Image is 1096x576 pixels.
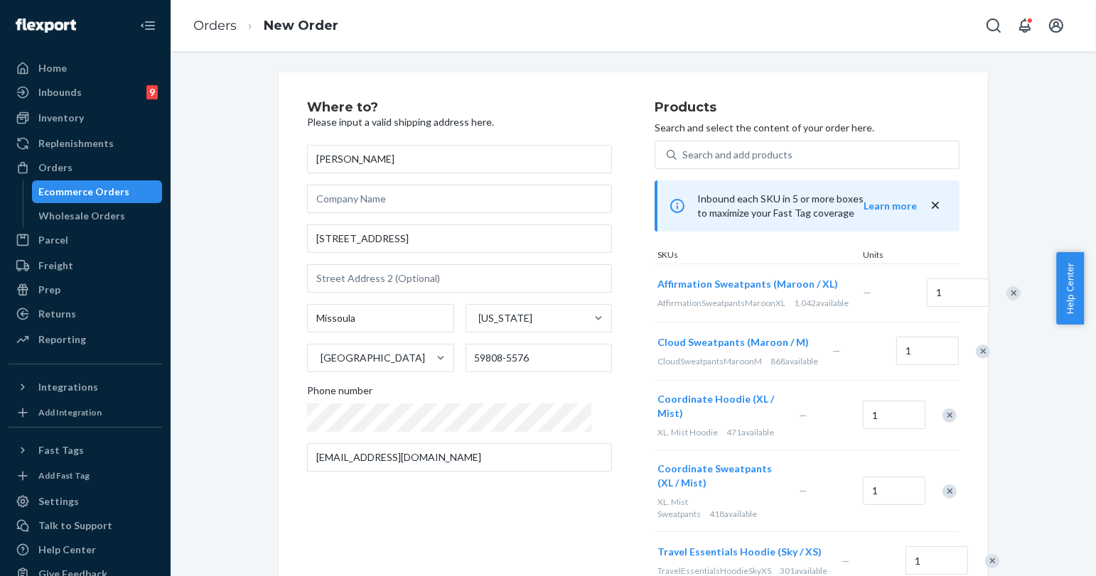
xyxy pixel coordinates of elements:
[38,136,114,151] div: Replenishments
[38,406,102,418] div: Add Integration
[9,376,162,398] button: Integrations
[842,555,850,567] span: —
[927,278,989,307] input: Quantity
[39,209,126,223] div: Wholesale Orders
[9,514,162,537] a: Talk to Support
[657,462,782,490] button: Coordinate Sweatpants (XL / Mist)
[307,443,612,472] input: Email (Only Required for International)
[193,18,237,33] a: Orders
[307,304,454,332] input: City
[307,185,612,213] input: Company Name
[9,57,162,80] a: Home
[657,462,772,489] span: Coordinate Sweatpants (XL / Mist)
[9,81,162,104] a: Inbounds9
[1056,252,1084,325] button: Help Center
[264,18,338,33] a: New Order
[38,85,82,99] div: Inbounds
[655,249,860,263] div: SKUs
[9,303,162,325] a: Returns
[9,490,162,513] a: Settings
[38,283,60,297] div: Prep
[38,494,79,509] div: Settings
[9,328,162,351] a: Reporting
[657,298,785,308] span: AffirmationSweatpantsMaroonXL
[985,554,999,568] div: Remove Item
[780,565,827,576] span: 301 available
[657,356,762,366] span: CloudSweatpantsMaroonM
[38,233,68,247] div: Parcel
[832,344,841,357] span: —
[770,356,818,366] span: 868 available
[928,198,942,213] button: close
[657,565,771,576] span: TravelEssentialsHoodieSkyXS
[38,111,84,125] div: Inventory
[657,545,822,559] button: Travel Essentials Hoodie (Sky / XS)
[38,518,112,533] div: Talk to Support
[657,427,718,438] span: XL. Mist Hoodie
[38,161,72,175] div: Orders
[9,107,162,129] a: Inventory
[655,101,960,115] h2: Products
[134,11,162,40] button: Close Navigation
[9,278,162,301] a: Prep
[478,311,479,325] input: [US_STATE]
[38,307,76,321] div: Returns
[307,224,612,253] input: Street Address
[976,344,990,359] div: Remove Item
[9,439,162,462] button: Fast Tags
[657,496,701,519] span: XL. Mist Sweatpants
[38,443,84,457] div: Fast Tags
[657,278,838,290] span: Affirmation Sweatpants (Maroon / XL)
[38,332,86,347] div: Reporting
[32,205,163,227] a: Wholesale Orders
[9,156,162,179] a: Orders
[942,408,957,423] div: Remove Item
[709,509,757,519] span: 418 available
[726,427,774,438] span: 471 available
[9,229,162,251] a: Parcel
[319,351,321,365] input: [GEOGRAPHIC_DATA]
[38,259,73,273] div: Freight
[655,180,960,232] div: Inbound each SKU in 5 or more boxes to maximize your Fast Tag coverage
[9,132,162,155] a: Replenishments
[794,298,849,308] span: 1,042 available
[307,264,612,293] input: Street Address 2 (Optional)
[906,546,968,575] input: Quantity
[1006,286,1021,300] div: Remove Item
[682,148,793,162] div: Search and add products
[657,336,809,348] span: Cloud Sweatpants (Maroon / M)
[657,392,782,420] button: Coordinate Hoodie (XL / Mist)
[657,545,822,558] span: Travel Essentials Hoodie (Sky / XS)
[182,5,350,47] ol: breadcrumbs
[321,351,425,365] div: [GEOGRAPHIC_DATA]
[38,61,67,75] div: Home
[860,249,924,263] div: Units
[146,85,158,99] div: 9
[979,11,1008,40] button: Open Search Box
[657,393,774,419] span: Coordinate Hoodie (XL / Mist)
[863,286,871,298] span: —
[942,484,957,499] div: Remove Item
[9,254,162,277] a: Freight
[657,277,838,291] button: Affirmation Sweatpants (Maroon / XL)
[799,409,807,421] span: —
[307,101,612,115] h2: Where to?
[657,335,809,349] button: Cloud Sweatpants (Maroon / M)
[307,145,612,173] input: First & Last Name
[655,121,960,135] p: Search and select the content of your order here.
[38,543,96,557] div: Help Center
[864,199,917,213] button: Learn more
[16,18,76,33] img: Flexport logo
[307,384,372,403] span: Phone number
[307,115,612,129] p: Please input a valid shipping address here.
[863,477,925,505] input: Quantity
[9,538,162,561] a: Help Center
[38,380,98,394] div: Integrations
[38,469,90,482] div: Add Fast Tag
[39,185,130,199] div: Ecommerce Orders
[799,484,807,496] span: —
[1042,11,1070,40] button: Open account menu
[863,401,925,429] input: Quantity
[9,404,162,421] a: Add Integration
